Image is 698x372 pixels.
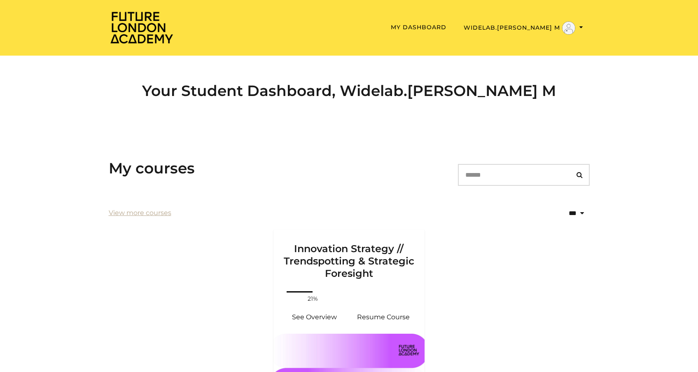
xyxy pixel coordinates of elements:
[461,21,586,35] button: Toggle menu
[283,229,415,280] h3: Innovation Strategy // Trendspotting & Strategic Foresight
[542,204,590,223] select: status
[109,159,195,177] h3: My courses
[303,295,322,303] span: 21%
[109,11,175,44] img: Home Page
[391,23,446,31] a: My Dashboard
[273,229,425,290] a: Innovation Strategy // Trendspotting & Strategic Foresight
[109,208,171,218] a: View more courses
[109,82,590,100] h2: Your Student Dashboard, Widelab.[PERSON_NAME] M
[349,307,418,327] a: Innovation Strategy // Trendspotting & Strategic Foresight: Resume Course
[280,307,349,327] a: Innovation Strategy // Trendspotting & Strategic Foresight: See Overview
